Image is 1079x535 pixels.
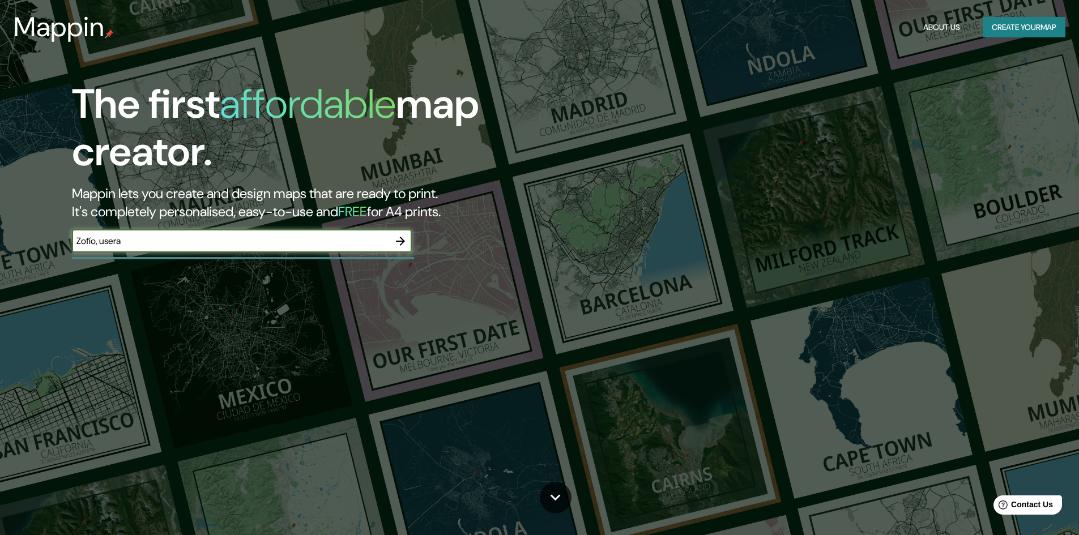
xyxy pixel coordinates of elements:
iframe: Help widget launcher [978,491,1067,523]
h3: Mappin [14,11,105,43]
h5: FREE [338,203,367,220]
h2: Mappin lets you create and design maps that are ready to print. It's completely personalised, eas... [72,185,612,221]
button: About Us [919,17,965,38]
button: Create yourmap [983,17,1065,38]
input: Choose your favourite place [72,234,389,247]
h1: The first map creator. [72,80,612,185]
h1: affordable [220,78,396,130]
img: mappin-pin [105,29,114,38]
